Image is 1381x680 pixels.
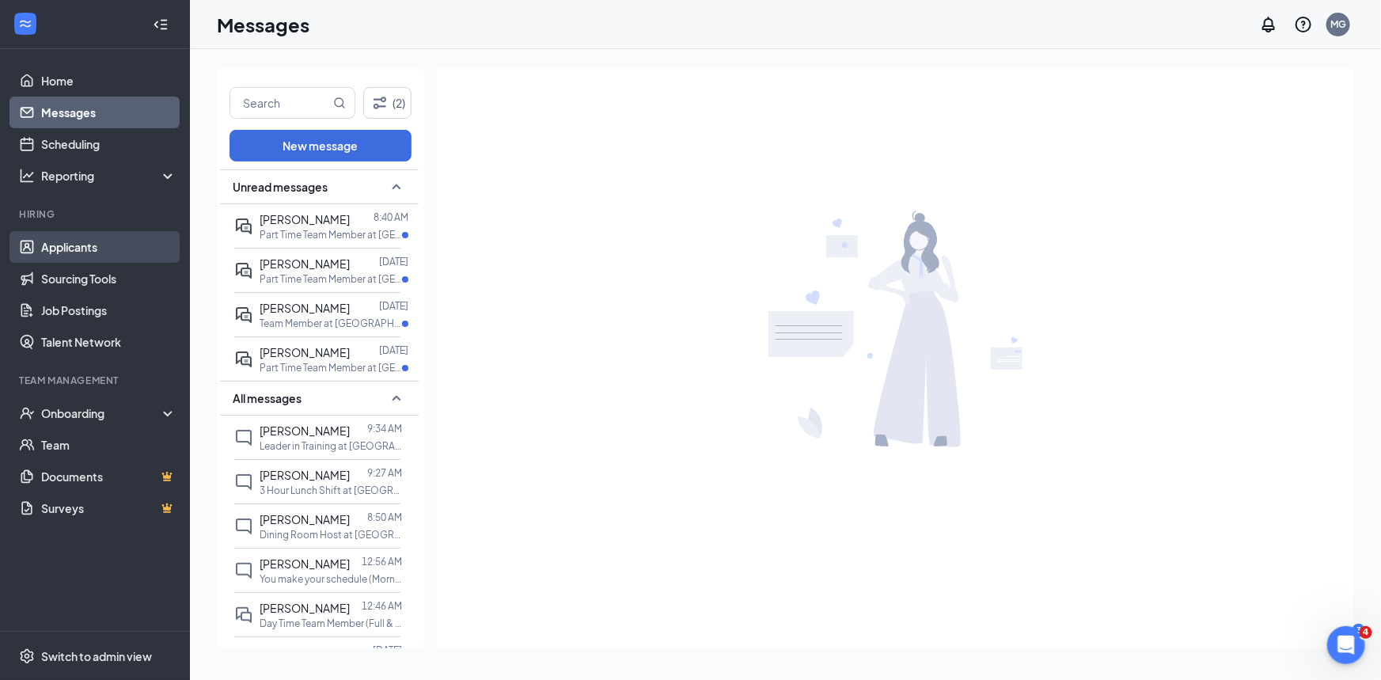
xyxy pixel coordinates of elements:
div: Reporting [41,168,177,184]
p: [DATE] [379,299,408,313]
svg: Settings [19,648,35,664]
span: [PERSON_NAME] [260,557,350,571]
svg: ChatInactive [234,517,253,536]
span: Unread messages [233,179,328,195]
svg: ActiveDoubleChat [234,217,253,236]
p: Day Time Team Member (Full & Part time)* at [GEOGRAPHIC_DATA] [260,617,402,630]
div: MG [1330,17,1346,31]
svg: SmallChevronUp [387,389,406,408]
a: DocumentsCrown [41,461,176,492]
svg: WorkstreamLogo [17,16,33,32]
a: Job Postings [41,294,176,326]
p: 3 Hour Lunch Shift at [GEOGRAPHIC_DATA] [260,484,402,497]
a: Team [41,429,176,461]
a: Applicants [41,231,176,263]
span: All messages [233,390,302,406]
svg: MagnifyingGlass [333,97,346,109]
a: Home [41,65,176,97]
p: 8:40 AM [374,211,408,224]
p: [DATE] [379,255,408,268]
p: [DATE] [373,644,402,657]
svg: DoubleChat [234,606,253,625]
input: Search [230,88,330,118]
h1: Messages [217,11,309,38]
span: 4 [1360,626,1372,639]
p: You make your schedule (Morning/Lunch Hours) at [GEOGRAPHIC_DATA] [260,572,402,586]
svg: ChatInactive [234,473,253,492]
a: SurveysCrown [41,492,176,524]
a: Messages [41,97,176,128]
iframe: Intercom live chat [1327,626,1365,664]
div: Onboarding [41,405,163,421]
div: Switch to admin view [41,648,152,664]
span: [PERSON_NAME] [260,424,350,438]
p: 12:46 AM [362,599,402,613]
svg: ActiveDoubleChat [234,261,253,280]
p: 8:50 AM [367,511,402,524]
p: Team Member at [GEOGRAPHIC_DATA] [260,317,402,330]
p: [DATE] [379,344,408,357]
span: [PERSON_NAME] [260,301,350,315]
a: Sourcing Tools [41,263,176,294]
button: Filter (2) [363,87,412,119]
a: Talent Network [41,326,176,358]
p: 9:34 AM [367,422,402,435]
svg: Analysis [19,168,35,184]
p: 12:56 AM [362,555,402,568]
div: 3 [1353,624,1365,637]
svg: Notifications [1259,15,1278,34]
span: [PERSON_NAME] [260,345,350,359]
svg: QuestionInfo [1294,15,1313,34]
p: 9:27 AM [367,466,402,480]
svg: Collapse [153,17,169,32]
span: [PERSON_NAME] [260,512,350,526]
svg: Filter [370,93,389,112]
svg: ActiveDoubleChat [234,306,253,325]
p: Part Time Team Member at [GEOGRAPHIC_DATA] [260,361,402,374]
p: Leader in Training at [GEOGRAPHIC_DATA] [260,439,402,453]
p: Dining Room Host at [GEOGRAPHIC_DATA] [260,528,402,541]
svg: SmallChevronUp [387,177,406,196]
a: Scheduling [41,128,176,160]
span: [PERSON_NAME] [260,601,350,615]
div: Team Management [19,374,173,387]
span: [PERSON_NAME] [260,645,350,659]
div: Hiring [19,207,173,221]
span: [PERSON_NAME] [260,212,350,226]
span: [PERSON_NAME] [260,256,350,271]
svg: ChatInactive [234,428,253,447]
svg: ChatInactive [234,561,253,580]
span: [PERSON_NAME] [260,468,350,482]
p: Part Time Team Member at [GEOGRAPHIC_DATA] [260,228,402,241]
svg: ActiveDoubleChat [234,350,253,369]
svg: UserCheck [19,405,35,421]
button: New message [230,130,412,161]
p: Part Time Team Member at [GEOGRAPHIC_DATA] [260,272,402,286]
